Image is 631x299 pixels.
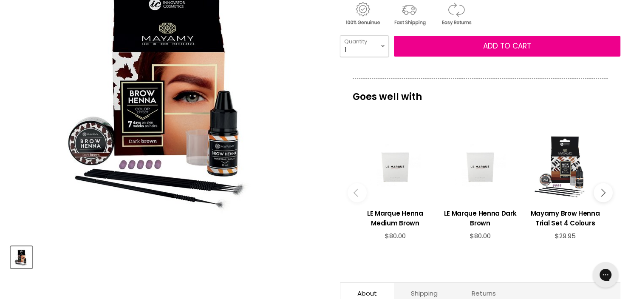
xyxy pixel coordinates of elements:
[11,246,32,268] button: Mayamy Brow Henna Trial Set Dark Brown
[385,231,405,240] span: $80.00
[442,202,518,232] a: View product:LE Marque Henna Dark Brown
[470,231,490,240] span: $80.00
[340,1,385,27] img: genuine.gif
[483,41,531,51] span: Add to cart
[357,208,433,228] h3: LE Marque Henna Medium Brown
[387,1,432,27] img: shipping.gif
[340,35,389,57] select: Quantity
[433,1,478,27] img: returns.gif
[527,202,603,232] a: View product:Mayamy Brow Henna Trial Set 4 Colours
[11,247,31,267] img: Mayamy Brow Henna Trial Set Dark Brown
[527,208,603,228] h3: Mayamy Brow Henna Trial Set 4 Colours
[589,259,623,290] iframe: Gorgias live chat messenger
[442,208,518,228] h3: LE Marque Henna Dark Brown
[9,244,326,268] div: Product thumbnails
[555,231,575,240] span: $29.95
[353,78,608,106] p: Goes well with
[357,202,433,232] a: View product:LE Marque Henna Medium Brown
[394,36,620,57] button: Add to cart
